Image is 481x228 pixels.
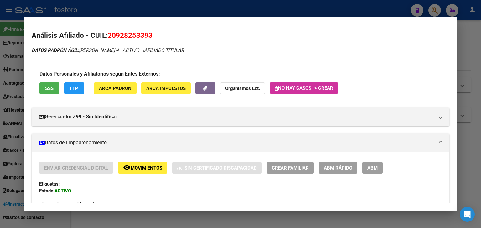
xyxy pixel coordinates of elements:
[94,82,137,94] button: ARCA Padrón
[54,188,71,194] strong: ACTIVO
[39,188,54,194] strong: Estado:
[146,86,186,91] span: ARCA Impuestos
[131,165,162,171] span: Movimientos
[32,47,117,53] span: [PERSON_NAME] -
[270,82,338,94] button: No hay casos -> Crear
[275,85,333,91] span: No hay casos -> Crear
[39,162,113,174] button: Enviar Credencial Digital
[123,164,131,171] mat-icon: remove_red_eye
[460,207,475,222] div: Open Intercom Messenger
[73,113,117,121] strong: Z99 - Sin Identificar
[118,162,167,174] button: Movimientos
[272,165,309,171] span: Crear Familiar
[32,47,79,53] strong: DATOS PADRÓN ÁGIL:
[32,107,449,126] mat-expansion-panel-header: Gerenciador:Z99 - Sin Identificar
[39,181,60,187] strong: Etiquetas:
[362,162,383,174] button: ABM
[141,82,191,94] button: ARCA Impuestos
[225,86,260,91] strong: Organismos Ext.
[39,70,442,78] h3: Datos Personales y Afiliatorios según Entes Externos:
[39,82,59,94] button: SSS
[319,162,357,174] button: ABM Rápido
[64,82,84,94] button: FTP
[172,162,262,174] button: Sin Certificado Discapacidad
[45,86,54,91] span: SSS
[39,202,94,207] span: [DATE]
[220,82,265,94] button: Organismos Ext.
[324,165,352,171] span: ABM Rápido
[39,202,80,207] strong: Última Alta Formal:
[99,86,132,91] span: ARCA Padrón
[32,47,184,53] i: | ACTIVO |
[367,165,378,171] span: ABM
[144,47,184,53] span: AFILIADO TITULAR
[184,165,257,171] span: Sin Certificado Discapacidad
[267,162,314,174] button: Crear Familiar
[39,113,434,121] mat-panel-title: Gerenciador:
[44,165,108,171] span: Enviar Credencial Digital
[32,30,449,41] h2: Análisis Afiliado - CUIL:
[70,86,78,91] span: FTP
[39,139,434,146] mat-panel-title: Datos de Empadronamiento
[108,31,153,39] span: 20928253393
[32,133,449,152] mat-expansion-panel-header: Datos de Empadronamiento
